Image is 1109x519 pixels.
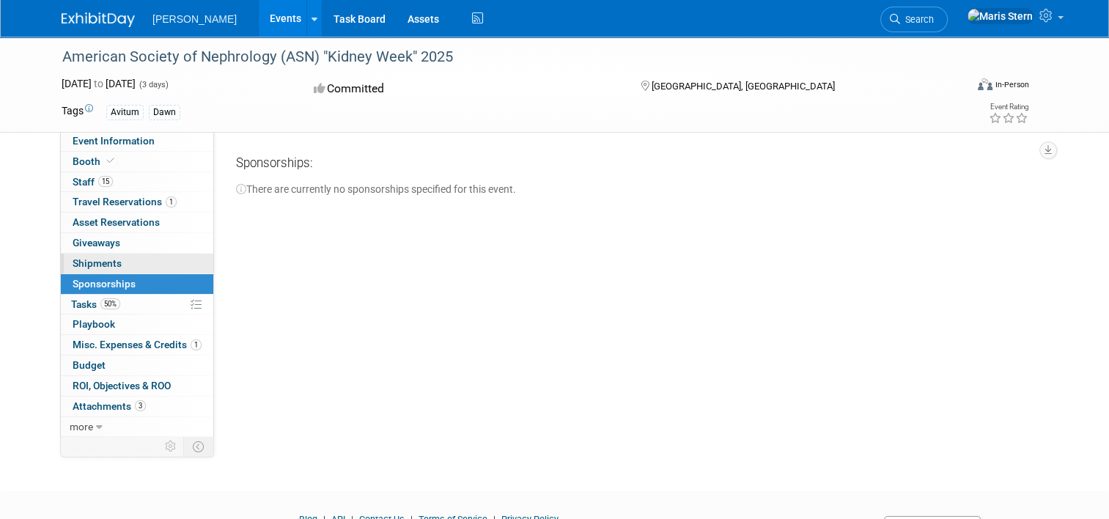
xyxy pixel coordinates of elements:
[184,437,214,456] td: Toggle Event Tabs
[309,76,617,102] div: Committed
[61,233,213,253] a: Giveaways
[62,78,136,89] span: [DATE] [DATE]
[73,400,146,412] span: Attachments
[73,257,122,269] span: Shipments
[652,81,835,92] span: [GEOGRAPHIC_DATA], [GEOGRAPHIC_DATA]
[138,80,169,89] span: (3 days)
[995,79,1029,90] div: In-Person
[166,196,177,207] span: 1
[92,78,106,89] span: to
[73,339,202,350] span: Misc. Expenses & Credits
[158,437,184,456] td: Personalize Event Tab Strip
[73,318,115,330] span: Playbook
[61,335,213,355] a: Misc. Expenses & Credits1
[236,177,1036,196] div: There are currently no sponsorships specified for this event.
[900,14,934,25] span: Search
[73,196,177,207] span: Travel Reservations
[61,274,213,294] a: Sponsorships
[70,421,93,432] span: more
[236,155,1036,177] div: Sponsorships:
[100,298,120,309] span: 50%
[106,105,144,120] div: Avitum
[73,380,171,391] span: ROI, Objectives & ROO
[978,78,992,90] img: Format-Inperson.png
[152,13,237,25] span: [PERSON_NAME]
[989,103,1028,111] div: Event Rating
[62,12,135,27] img: ExhibitDay
[73,176,113,188] span: Staff
[886,76,1029,98] div: Event Format
[61,397,213,416] a: Attachments3
[61,314,213,334] a: Playbook
[191,339,202,350] span: 1
[62,103,93,120] td: Tags
[135,400,146,411] span: 3
[61,295,213,314] a: Tasks50%
[149,105,180,120] div: Dawn
[61,356,213,375] a: Budget
[73,216,160,228] span: Asset Reservations
[71,298,120,310] span: Tasks
[61,172,213,192] a: Staff15
[73,278,136,290] span: Sponsorships
[61,152,213,172] a: Booth
[98,176,113,187] span: 15
[73,359,106,371] span: Budget
[61,131,213,151] a: Event Information
[107,157,114,165] i: Booth reservation complete
[61,254,213,273] a: Shipments
[61,417,213,437] a: more
[73,237,120,249] span: Giveaways
[73,155,117,167] span: Booth
[57,44,947,70] div: American Society of Nephrology (ASN) "Kidney Week" 2025
[61,192,213,212] a: Travel Reservations1
[61,376,213,396] a: ROI, Objectives & ROO
[967,8,1034,24] img: Maris Stern
[61,213,213,232] a: Asset Reservations
[73,135,155,147] span: Event Information
[880,7,948,32] a: Search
